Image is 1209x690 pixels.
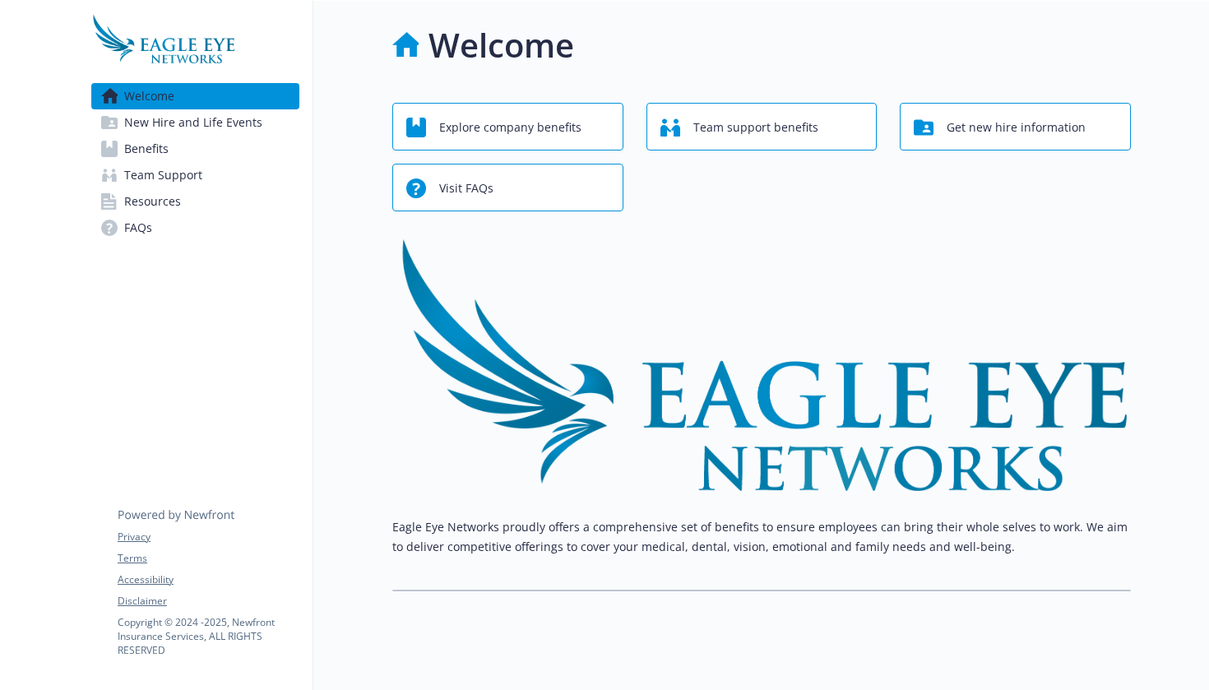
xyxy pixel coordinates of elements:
button: Explore company benefits [392,103,623,151]
span: Explore company benefits [439,112,581,143]
span: Benefits [124,136,169,162]
a: Resources [91,188,299,215]
img: overview page banner [392,238,1131,491]
a: Accessibility [118,572,299,587]
span: New Hire and Life Events [124,109,262,136]
a: New Hire and Life Events [91,109,299,136]
a: Team Support [91,162,299,188]
span: Team Support [124,162,202,188]
span: FAQs [124,215,152,241]
p: Eagle Eye Networks proudly offers a comprehensive set of benefits to ensure employees can bring t... [392,517,1131,557]
h1: Welcome [428,21,574,70]
p: Copyright © 2024 - 2025 , Newfront Insurance Services, ALL RIGHTS RESERVED [118,615,299,657]
span: Welcome [124,83,174,109]
button: Get new hire information [900,103,1131,151]
a: Disclaimer [118,594,299,609]
button: Visit FAQs [392,164,623,211]
a: FAQs [91,215,299,241]
a: Privacy [118,530,299,544]
a: Welcome [91,83,299,109]
button: Team support benefits [646,103,878,151]
a: Terms [118,551,299,566]
span: Visit FAQs [439,173,493,204]
span: Get new hire information [947,112,1086,143]
span: Resources [124,188,181,215]
span: Team support benefits [693,112,818,143]
a: Benefits [91,136,299,162]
